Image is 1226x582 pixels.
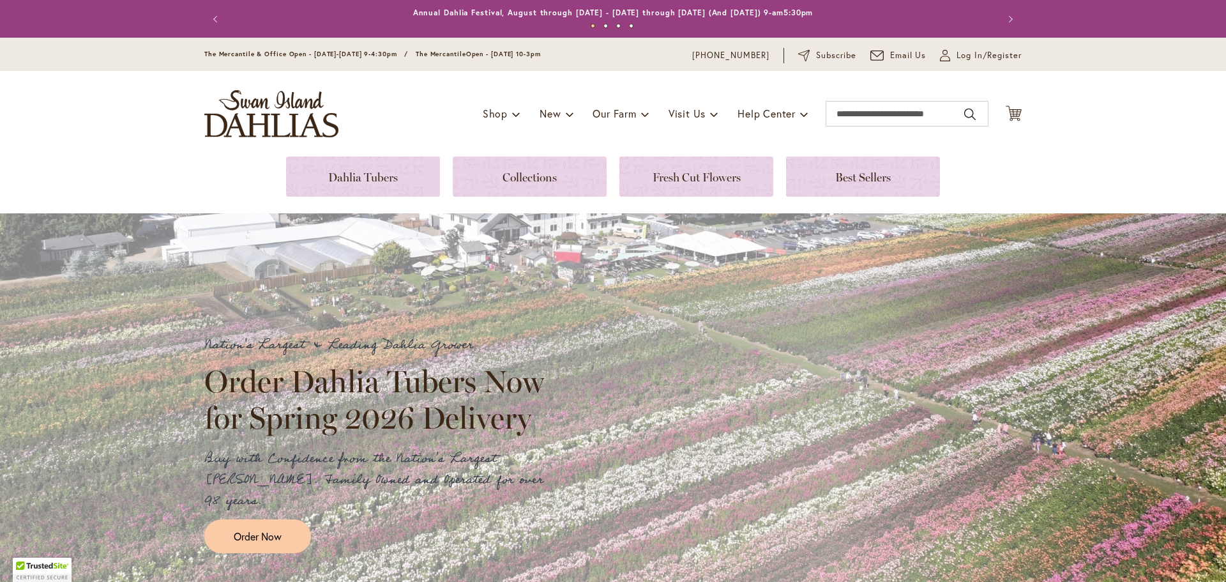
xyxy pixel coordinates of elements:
[738,107,796,120] span: Help Center
[996,6,1022,32] button: Next
[413,8,814,17] a: Annual Dahlia Festival, August through [DATE] - [DATE] through [DATE] (And [DATE]) 9-am5:30pm
[616,24,621,28] button: 3 of 4
[593,107,636,120] span: Our Farm
[591,24,595,28] button: 1 of 4
[692,49,769,62] a: [PHONE_NUMBER]
[629,24,633,28] button: 4 of 4
[13,558,72,582] div: TrustedSite Certified
[540,107,561,120] span: New
[204,335,556,356] p: Nation's Largest & Leading Dahlia Grower
[870,49,927,62] a: Email Us
[940,49,1022,62] a: Log In/Register
[234,529,282,544] span: Order Now
[603,24,608,28] button: 2 of 4
[204,519,311,553] a: Order Now
[204,50,466,58] span: The Mercantile & Office Open - [DATE]-[DATE] 9-4:30pm / The Mercantile
[890,49,927,62] span: Email Us
[204,6,230,32] button: Previous
[466,50,541,58] span: Open - [DATE] 10-3pm
[816,49,856,62] span: Subscribe
[204,364,556,435] h2: Order Dahlia Tubers Now for Spring 2026 Delivery
[669,107,706,120] span: Visit Us
[798,49,856,62] a: Subscribe
[204,90,338,137] a: store logo
[204,448,556,512] p: Buy with Confidence from the Nation's Largest [PERSON_NAME]. Family Owned and Operated for over 9...
[957,49,1022,62] span: Log In/Register
[483,107,508,120] span: Shop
